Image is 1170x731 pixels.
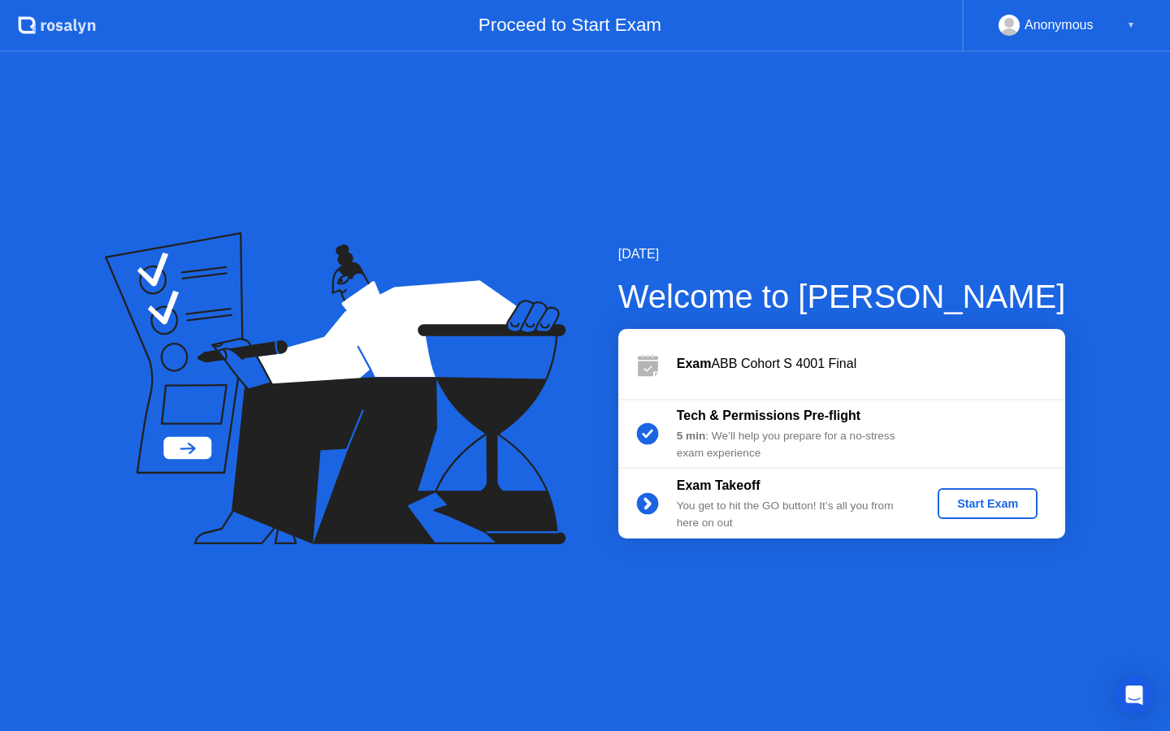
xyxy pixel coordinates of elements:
div: Welcome to [PERSON_NAME] [618,272,1066,321]
div: ABB Cohort S 4001 Final [677,354,1065,374]
div: You get to hit the GO button! It’s all you from here on out [677,498,911,531]
div: ▼ [1127,15,1135,36]
button: Start Exam [938,488,1038,519]
div: [DATE] [618,244,1066,264]
b: Exam Takeoff [677,478,760,492]
b: Tech & Permissions Pre-flight [677,409,860,422]
b: 5 min [677,430,706,442]
div: : We’ll help you prepare for a no-stress exam experience [677,428,911,461]
b: Exam [677,357,712,370]
div: Open Intercom Messenger [1115,676,1154,715]
div: Start Exam [944,497,1031,510]
div: Anonymous [1025,15,1094,36]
